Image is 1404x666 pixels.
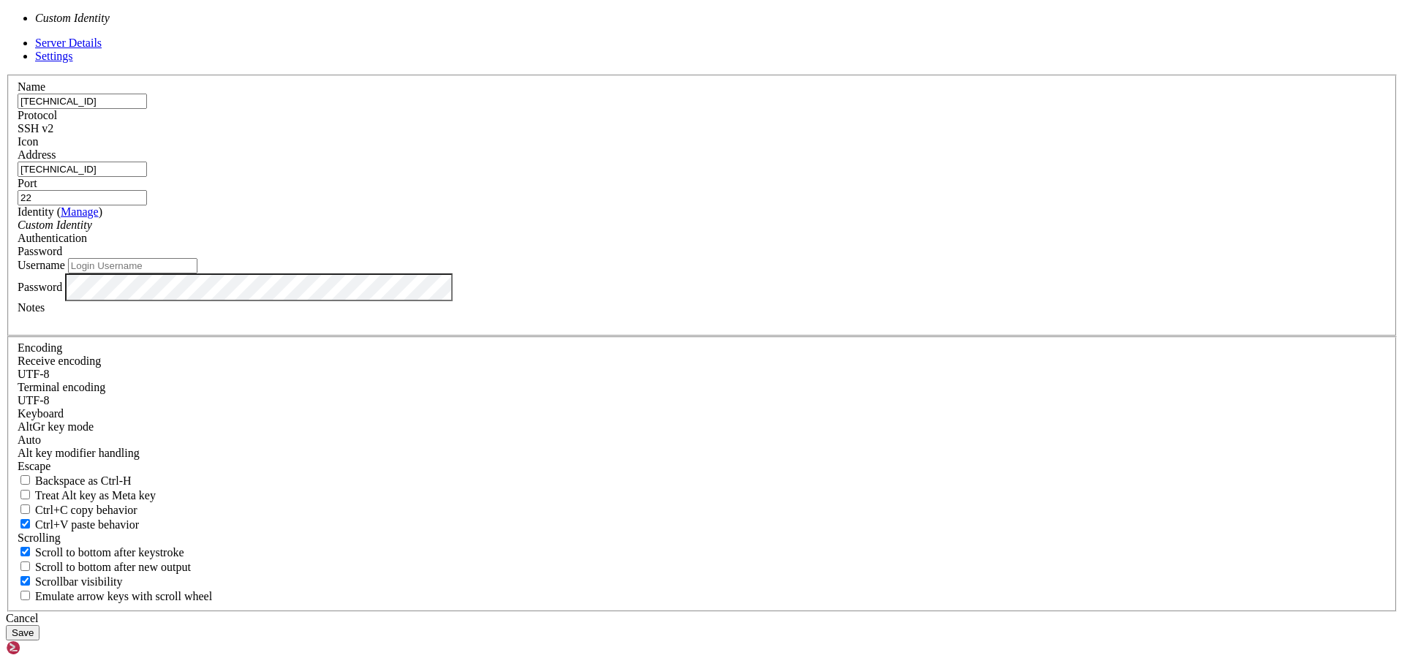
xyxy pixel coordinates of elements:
[18,447,140,459] label: Controls how the Alt key is handled. Escape: Send an ESC prefix. 8-Bit: Add 128 to the typed char...
[18,460,1386,473] div: Escape
[20,519,30,529] input: Ctrl+V paste behavior
[18,280,62,292] label: Password
[18,504,137,516] label: Ctrl-C copies if true, send ^C to host if false. Ctrl-Shift-C sends ^C to host if true, copies if...
[18,80,45,93] label: Name
[18,245,1386,258] div: Password
[18,434,1386,447] div: Auto
[35,504,137,516] span: Ctrl+C copy behavior
[6,625,39,640] button: Save
[18,122,1386,135] div: SSH v2
[35,546,184,559] span: Scroll to bottom after keystroke
[35,12,110,24] i: Custom Identity
[18,232,87,244] label: Authentication
[20,561,30,571] input: Scroll to bottom after new output
[18,590,212,602] label: When using the alternative screen buffer, and DECCKM (Application Cursor Keys) is active, mouse w...
[18,381,105,393] label: The default terminal encoding. ISO-2022 enables character map translations (like graphics maps). ...
[20,504,30,514] input: Ctrl+C copy behavior
[18,531,61,544] label: Scrolling
[18,341,62,354] label: Encoding
[35,489,156,502] span: Treat Alt key as Meta key
[35,518,139,531] span: Ctrl+V paste behavior
[35,590,212,602] span: Emulate arrow keys with scroll wheel
[6,612,1398,625] div: Cancel
[61,205,99,218] a: Manage
[18,394,1386,407] div: UTF-8
[6,18,12,31] div: (0, 1)
[18,561,191,573] label: Scroll to bottom after new output.
[20,576,30,586] input: Scrollbar visibility
[20,475,30,485] input: Backspace as Ctrl-H
[18,94,147,109] input: Server Name
[18,148,56,161] label: Address
[18,205,102,218] label: Identity
[6,640,90,655] img: Shellngn
[18,474,132,487] label: If true, the backspace should send BS ('\x08', aka ^H). Otherwise the backspace key should send '...
[68,258,197,273] input: Login Username
[18,460,50,472] span: Escape
[35,37,102,49] a: Server Details
[35,575,123,588] span: Scrollbar visibility
[18,407,64,420] label: Keyboard
[35,474,132,487] span: Backspace as Ctrl-H
[18,109,57,121] label: Protocol
[20,591,30,600] input: Emulate arrow keys with scroll wheel
[18,122,53,135] span: SSH v2
[18,219,1386,232] div: Custom Identity
[18,434,41,446] span: Auto
[18,518,139,531] label: Ctrl+V pastes if true, sends ^V to host if false. Ctrl+Shift+V sends ^V to host if true, pastes i...
[35,561,191,573] span: Scroll to bottom after new output
[20,490,30,499] input: Treat Alt key as Meta key
[18,301,45,314] label: Notes
[35,50,73,62] a: Settings
[57,205,102,218] span: ( )
[18,162,147,177] input: Host Name or IP
[18,575,123,588] label: The vertical scrollbar mode.
[18,245,62,257] span: Password
[20,547,30,556] input: Scroll to bottom after keystroke
[18,420,94,433] label: Set the expected encoding for data received from the host. If the encodings do not match, visual ...
[18,355,101,367] label: Set the expected encoding for data received from the host. If the encodings do not match, visual ...
[18,489,156,502] label: Whether the Alt key acts as a Meta key or as a distinct Alt key.
[18,368,1386,381] div: UTF-8
[18,219,92,231] i: Custom Identity
[18,177,37,189] label: Port
[6,6,1214,18] x-row: Connection timed out
[18,190,147,205] input: Port Number
[18,368,50,380] span: UTF-8
[18,135,38,148] label: Icon
[18,259,65,271] label: Username
[18,546,184,559] label: Whether to scroll to the bottom on any keystroke.
[18,394,50,406] span: UTF-8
